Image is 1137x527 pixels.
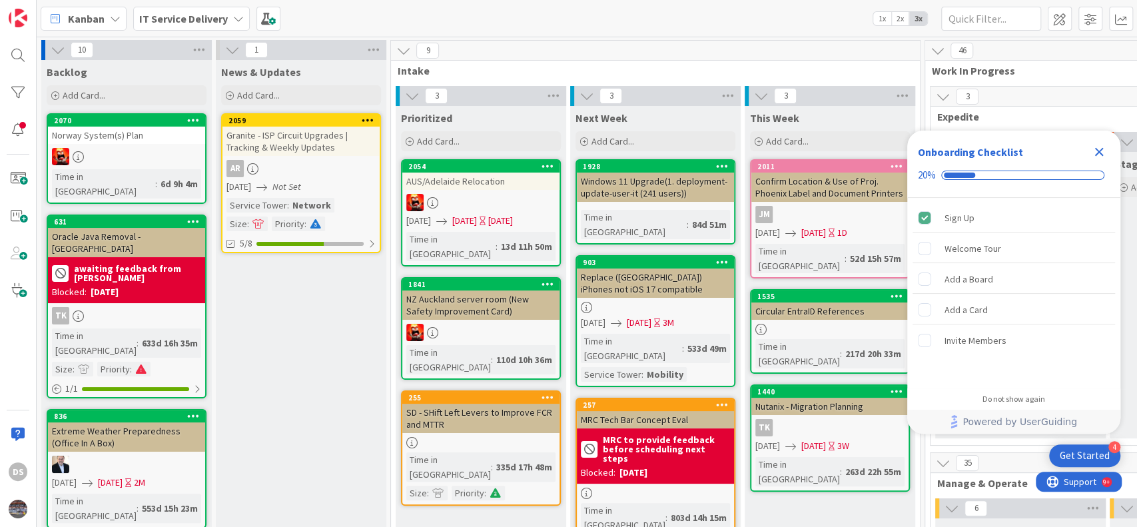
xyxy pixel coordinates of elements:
[398,64,903,77] span: Intake
[493,460,556,474] div: 335d 17h 48m
[751,398,909,415] div: Nutanix - Migration Planning
[155,177,157,191] span: :
[801,439,826,453] span: [DATE]
[226,198,287,213] div: Service Tower
[599,88,622,104] span: 3
[619,466,647,480] div: [DATE]
[401,111,452,125] span: Prioritized
[577,257,734,268] div: 903
[755,457,840,486] div: Time in [GEOGRAPHIC_DATA]
[751,206,909,223] div: JM
[1108,441,1120,453] div: 4
[641,367,643,382] span: :
[837,226,847,240] div: 1D
[48,127,205,144] div: Norway System(s) Plan
[945,271,993,287] div: Add a Board
[918,169,1110,181] div: Checklist progress: 20%
[406,324,424,341] img: VN
[408,280,560,289] div: 1841
[491,460,493,474] span: :
[48,380,205,397] div: 1/1
[577,161,734,202] div: 1928Windows 11 Upgrade(1. deployment-update-user-it (241 users))
[452,214,477,228] span: [DATE]
[402,194,560,211] div: VN
[247,217,249,231] span: :
[577,399,734,411] div: 257
[130,362,132,376] span: :
[1049,444,1120,467] div: Open Get Started checklist, remaining modules: 4
[577,268,734,298] div: Replace ([GEOGRAPHIC_DATA]) iPhones not iOS 17 compatible
[491,352,493,367] span: :
[774,88,797,104] span: 3
[766,135,809,147] span: Add Card...
[48,115,205,144] div: 2070Norway System(s) Plan
[406,452,491,482] div: Time in [GEOGRAPHIC_DATA]
[74,264,201,282] b: awaiting feedback from [PERSON_NAME]
[663,316,674,330] div: 3M
[48,216,205,228] div: 631
[918,169,936,181] div: 20%
[757,292,909,301] div: 1535
[757,162,909,171] div: 2011
[137,501,139,516] span: :
[845,251,847,266] span: :
[425,88,448,104] span: 3
[751,161,909,173] div: 2011
[755,226,780,240] span: [DATE]
[28,2,61,18] span: Support
[755,206,773,223] div: JM
[137,336,139,350] span: :
[847,251,905,266] div: 52d 15h 57m
[406,232,496,261] div: Time in [GEOGRAPHIC_DATA]
[9,9,27,27] img: Visit kanbanzone.com
[913,295,1115,324] div: Add a Card is incomplete.
[603,435,730,463] b: MRC to provide feedback before scheduling next steps
[914,410,1114,434] a: Powered by UserGuiding
[964,500,987,516] span: 6
[945,241,1001,257] div: Welcome Tour
[52,148,69,165] img: VN
[913,203,1115,233] div: Sign Up is complete.
[751,173,909,202] div: Confirm Location & Use of Proj. Phoenix Label and Document Printers
[98,476,123,490] span: [DATE]
[496,239,498,254] span: :
[907,131,1120,434] div: Checklist Container
[755,244,845,273] div: Time in [GEOGRAPHIC_DATA]
[134,476,145,490] div: 2M
[842,464,905,479] div: 263d 22h 55m
[54,412,205,421] div: 836
[139,12,228,25] b: IT Service Delivery
[627,316,651,330] span: [DATE]
[751,161,909,202] div: 2011Confirm Location & Use of Proj. Phoenix Label and Document Printers
[157,177,201,191] div: 6d 9h 4m
[71,42,93,58] span: 10
[643,367,687,382] div: Mobility
[47,65,87,79] span: Backlog
[488,214,513,228] div: [DATE]
[73,362,75,376] span: :
[406,194,424,211] img: VN
[226,217,247,231] div: Size
[52,362,73,376] div: Size
[956,89,978,105] span: 3
[962,414,1077,430] span: Powered by UserGuiding
[583,162,734,171] div: 1928
[484,486,486,500] span: :
[48,216,205,257] div: 631Oracle Java Removal - [GEOGRAPHIC_DATA]
[575,111,627,125] span: Next Week
[755,439,780,453] span: [DATE]
[65,382,78,396] span: 1 / 1
[97,362,130,376] div: Priority
[909,12,927,25] span: 3x
[9,500,27,518] img: avatar
[402,290,560,320] div: NZ Auckland server room (New Safety Improvement Card)
[945,302,988,318] div: Add a Card
[52,307,69,324] div: TK
[577,399,734,428] div: 257MRC Tech Bar Concept Eval
[945,332,1006,348] div: Invite Members
[751,419,909,436] div: TK
[682,341,684,356] span: :
[52,328,137,358] div: Time in [GEOGRAPHIC_DATA]
[755,419,773,436] div: TK
[226,160,244,177] div: AR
